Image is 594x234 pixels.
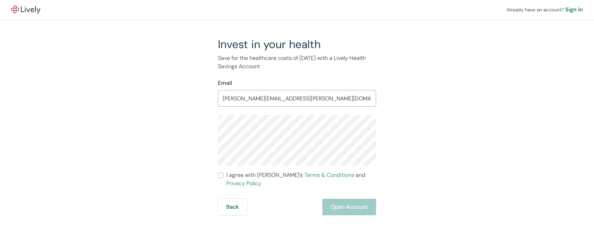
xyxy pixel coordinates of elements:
[218,199,247,215] button: Back
[304,171,354,179] a: Terms & Conditions
[218,54,376,71] p: Save for the healthcare costs of [DATE] with a Lively Health Savings Account
[507,6,583,14] div: Already have an account?
[11,6,40,14] a: LivelyLively
[218,37,376,51] h2: Invest in your health
[226,171,376,188] span: I agree with [PERSON_NAME]’s and
[11,6,40,14] img: Lively
[565,6,583,14] a: Sign in
[218,79,232,87] label: Email
[226,180,261,187] a: Privacy Policy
